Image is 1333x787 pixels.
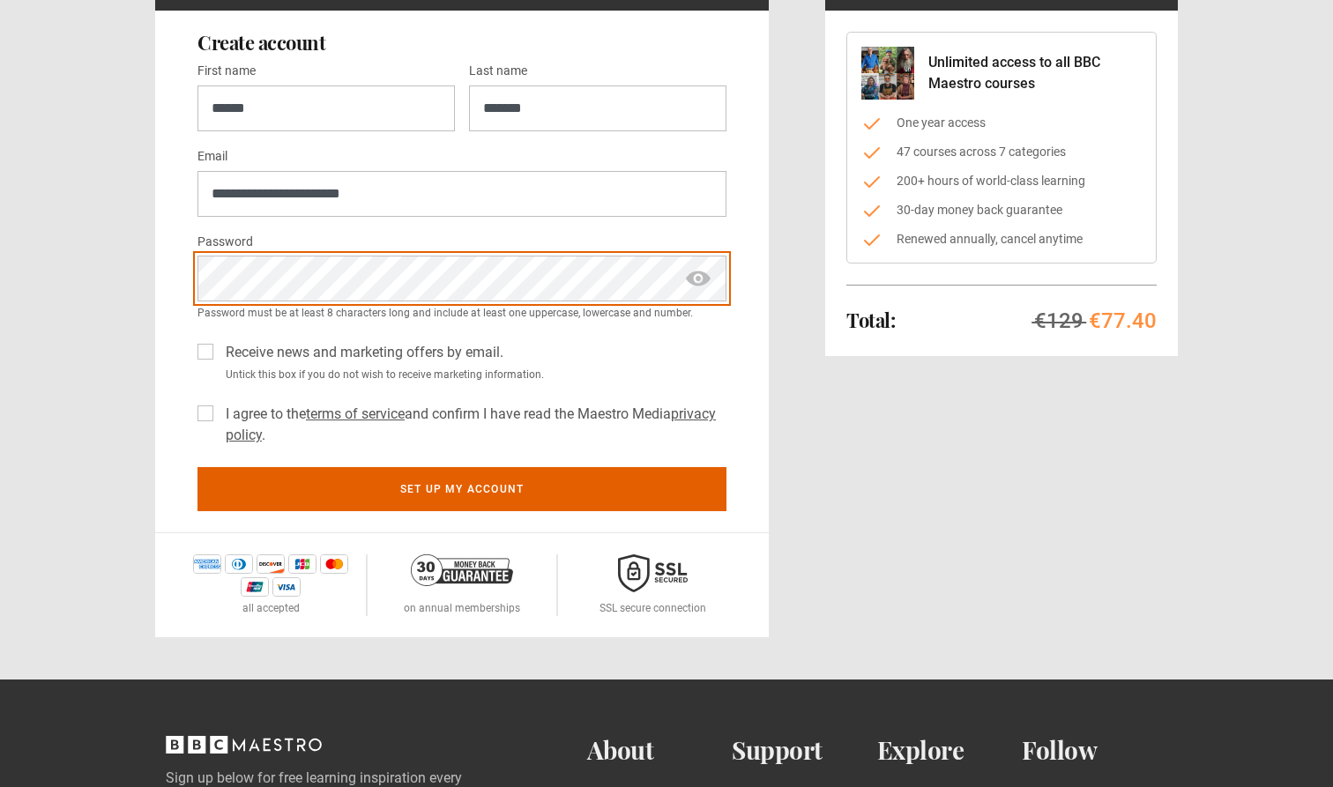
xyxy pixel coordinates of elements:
[219,367,726,382] small: Untick this box if you do not wish to receive marketing information.
[599,600,706,616] p: SSL secure connection
[846,309,895,330] h2: Total:
[861,172,1142,190] li: 200+ hours of world-class learning
[411,554,513,586] img: 30-day-money-back-guarantee-c866a5dd536ff72a469b.png
[225,554,253,574] img: diners
[469,61,527,82] label: Last name
[928,52,1142,94] p: Unlimited access to all BBC Maestro courses
[197,146,227,167] label: Email
[197,232,253,253] label: Password
[320,554,348,574] img: mastercard
[193,554,221,574] img: amex
[197,467,726,511] button: Set up my account
[241,577,269,597] img: unionpay
[219,342,503,363] label: Receive news and marketing offers by email.
[197,305,726,321] small: Password must be at least 8 characters long and include at least one uppercase, lowercase and num...
[166,736,322,754] svg: BBC Maestro, back to top
[861,230,1142,249] li: Renewed annually, cancel anytime
[166,743,322,760] a: BBC Maestro, back to top
[1089,308,1157,333] span: €77.40
[684,256,712,301] span: show password
[877,736,1023,765] h2: Explore
[1034,308,1084,333] span: €129
[219,404,726,446] label: I agree to the and confirm I have read the Maestro Media .
[197,32,726,53] h2: Create account
[288,554,316,574] img: jcb
[861,114,1142,132] li: One year access
[257,554,285,574] img: discover
[1022,736,1167,765] h2: Follow
[732,736,877,765] h2: Support
[306,405,405,422] a: terms of service
[861,201,1142,219] li: 30-day money back guarantee
[272,577,301,597] img: visa
[861,143,1142,161] li: 47 courses across 7 categories
[197,61,256,82] label: First name
[404,600,520,616] p: on annual memberships
[587,736,733,765] h2: About
[242,600,300,616] p: all accepted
